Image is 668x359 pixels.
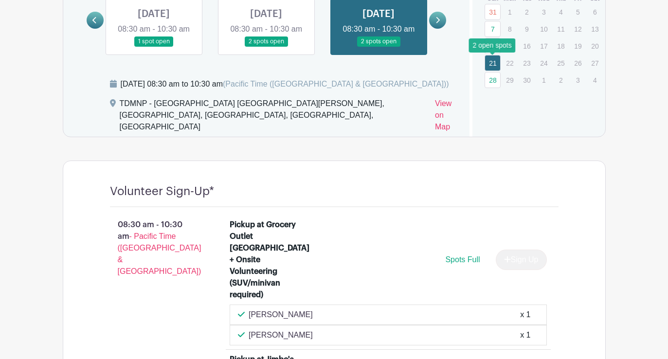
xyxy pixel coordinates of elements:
p: 3 [536,4,552,19]
p: 25 [553,55,569,71]
div: x 1 [520,329,530,341]
div: [DATE] 08:30 am to 10:30 am [121,78,449,90]
p: 22 [502,55,518,71]
p: 9 [519,21,535,36]
p: 27 [587,55,603,71]
p: [PERSON_NAME] [249,309,313,321]
span: (Pacific Time ([GEOGRAPHIC_DATA] & [GEOGRAPHIC_DATA])) [223,80,449,88]
span: Spots Full [445,255,480,264]
span: - Pacific Time ([GEOGRAPHIC_DATA] & [GEOGRAPHIC_DATA]) [118,232,201,275]
p: 20 [587,38,603,54]
p: 3 [570,72,586,88]
div: TDMNP - [GEOGRAPHIC_DATA] [GEOGRAPHIC_DATA][PERSON_NAME], [GEOGRAPHIC_DATA], [GEOGRAPHIC_DATA], [... [120,98,428,137]
p: 8 [502,21,518,36]
p: 2 [553,72,569,88]
div: Pickup at Grocery Outlet [GEOGRAPHIC_DATA] + Onsite Volunteering (SUV/minivan required) [230,219,309,301]
p: 23 [519,55,535,71]
p: 24 [536,55,552,71]
p: 16 [519,38,535,54]
a: 31 [485,4,501,20]
p: 13 [587,21,603,36]
p: 29 [502,72,518,88]
p: 11 [553,21,569,36]
p: 10 [536,21,552,36]
p: 26 [570,55,586,71]
p: 2 [519,4,535,19]
p: 18 [553,38,569,54]
p: 17 [536,38,552,54]
h4: Volunteer Sign-Up* [110,184,214,198]
div: 2 open spots [469,38,516,53]
p: 12 [570,21,586,36]
a: 7 [485,21,501,37]
a: 28 [485,72,501,88]
p: 5 [570,4,586,19]
p: 4 [587,72,603,88]
p: 08:30 am - 10:30 am [94,215,215,281]
p: 1 [502,4,518,19]
div: x 1 [520,309,530,321]
a: View on Map [435,98,458,137]
p: 1 [536,72,552,88]
p: 30 [519,72,535,88]
a: 21 [485,55,501,71]
p: 4 [553,4,569,19]
p: 6 [587,4,603,19]
p: [PERSON_NAME] [249,329,313,341]
p: 19 [570,38,586,54]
